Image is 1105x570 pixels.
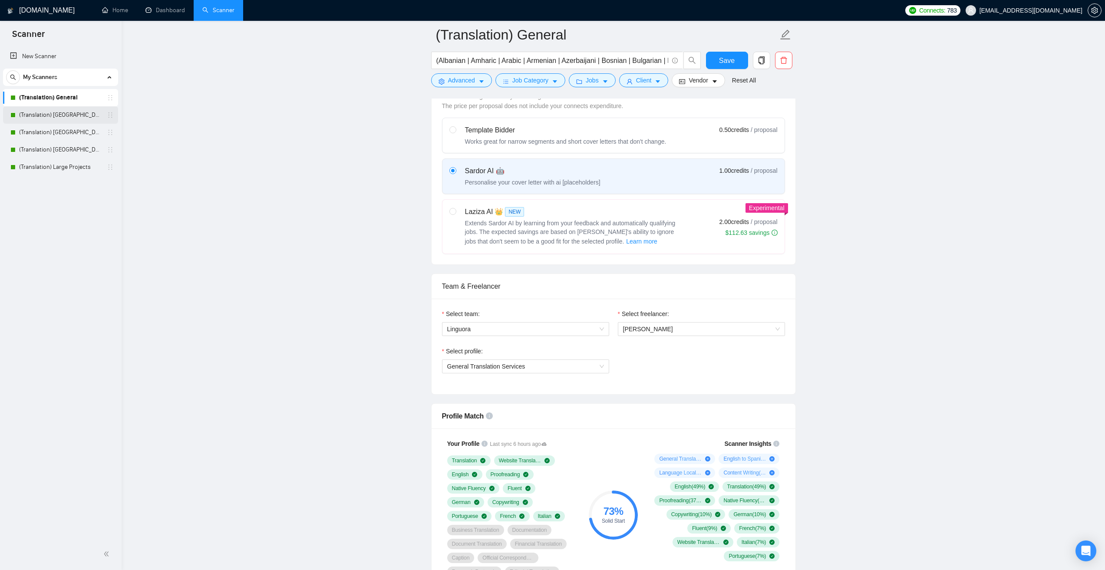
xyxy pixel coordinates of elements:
[729,553,766,560] span: Portuguese ( 7 %)
[446,346,483,356] span: Select profile:
[769,540,775,545] span: check-circle
[474,500,479,505] span: check-circle
[503,78,509,85] span: bars
[465,178,600,187] div: Personalise your cover letter with ai [placeholders]
[706,52,748,69] button: Save
[478,78,485,85] span: caret-down
[724,441,771,447] span: Scanner Insights
[723,540,729,545] span: check-circle
[515,540,562,547] span: Financial Translation
[486,412,493,419] span: info-circle
[452,540,502,547] span: Document Translation
[627,78,633,85] span: user
[712,78,718,85] span: caret-down
[586,76,599,85] span: Jobs
[919,6,945,15] span: Connects:
[5,28,52,46] span: Scanner
[705,456,710,461] span: plus-circle
[505,207,524,217] span: NEW
[749,204,785,211] span: Experimental
[751,217,777,226] span: / proposal
[775,56,792,64] span: delete
[19,106,102,124] a: (Translation) [GEOGRAPHIC_DATA]
[102,7,128,14] a: homeHome
[1088,3,1102,17] button: setting
[465,220,676,245] span: Extends Sardor AI by learning from your feedback and automatically qualifying jobs. The expected ...
[719,55,735,66] span: Save
[726,228,778,237] div: $112.63 savings
[677,539,720,546] span: Website Translation ( 7 %)
[769,526,775,531] span: check-circle
[683,52,701,69] button: search
[671,511,712,518] span: Copywriting ( 10 %)
[452,554,470,561] span: Caption
[436,55,668,66] input: Search Freelance Jobs...
[679,78,685,85] span: idcard
[452,499,471,506] span: German
[780,29,791,40] span: edit
[7,4,13,18] img: logo
[202,7,234,14] a: searchScanner
[589,518,638,524] div: Solid Start
[107,164,114,171] span: holder
[719,166,749,175] span: 1.00 credits
[909,7,916,14] img: upwork-logo.png
[773,441,779,447] span: info-circle
[947,6,957,15] span: 783
[452,457,477,464] span: Translation
[448,76,475,85] span: Advanced
[452,513,478,520] span: Portuguese
[659,497,702,504] span: Proofreading ( 37 %)
[721,526,726,531] span: check-circle
[145,7,185,14] a: dashboardDashboard
[492,499,519,506] span: Copywriting
[552,78,558,85] span: caret-down
[107,112,114,119] span: holder
[618,309,669,319] label: Select freelancer:
[19,89,102,106] a: (Translation) General
[689,76,708,85] span: Vendor
[672,58,678,63] span: info-circle
[968,7,974,13] span: user
[452,527,499,534] span: Business Translation
[769,484,775,489] span: check-circle
[482,514,487,519] span: check-circle
[626,236,658,247] button: Laziza AI NEWExtends Sardor AI by learning from your feedback and automatically qualifying jobs. ...
[19,158,102,176] a: (Translation) Large Projects
[655,78,661,85] span: caret-down
[452,471,469,478] span: English
[739,525,766,532] span: French ( 7 %)
[465,137,666,146] div: Works great for narrow segments and short cover letters that don't change.
[439,78,445,85] span: setting
[684,56,700,64] span: search
[23,69,57,86] span: My Scanners
[692,525,717,532] span: Fluent ( 9 %)
[751,125,777,134] span: / proposal
[500,513,516,520] span: French
[495,207,503,217] span: 👑
[508,485,522,492] span: Fluent
[465,166,600,176] div: Sardor AI 🤖
[772,230,778,236] span: info-circle
[733,511,766,518] span: German ( 10 %)
[472,472,477,477] span: check-circle
[465,125,666,135] div: Template Bidder
[482,441,488,447] span: info-circle
[727,483,766,490] span: Translation ( 49 %)
[769,470,775,475] span: plus-circle
[107,94,114,101] span: holder
[512,76,548,85] span: Job Category
[775,52,792,69] button: delete
[6,70,20,84] button: search
[719,217,749,227] span: 2.00 credits
[523,500,528,505] span: check-circle
[442,309,480,319] label: Select team:
[1088,7,1102,14] a: setting
[623,326,673,333] span: [PERSON_NAME]
[659,469,702,476] span: Language Localization ( 8 %)
[659,455,702,462] span: General Translation Services ( 60 %)
[499,457,541,464] span: Website Translation
[447,440,480,447] span: Your Profile
[442,274,785,299] div: Team & Freelancer
[480,458,485,463] span: check-circle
